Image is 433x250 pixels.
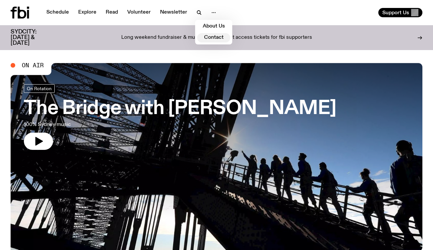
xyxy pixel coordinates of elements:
button: Support Us [378,8,422,17]
a: The Bridge with [PERSON_NAME]100% Sydney music [24,84,336,150]
a: Schedule [42,8,73,17]
span: Support Us [382,10,409,16]
a: On Rotation [24,84,55,93]
span: On Air [22,62,44,68]
a: Read [102,8,122,17]
a: Explore [74,8,100,17]
a: Volunteer [123,8,155,17]
p: 100% Sydney music [24,121,193,129]
h3: SYDCITY: [DATE] & [DATE] [11,29,53,46]
span: On Rotation [27,86,52,91]
a: Contact [197,33,230,42]
p: Long weekend fundraiser & music festival - first access tickets for fbi supporters [121,35,312,41]
h3: The Bridge with [PERSON_NAME] [24,99,336,118]
a: About Us [197,22,230,31]
a: Newsletter [156,8,191,17]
